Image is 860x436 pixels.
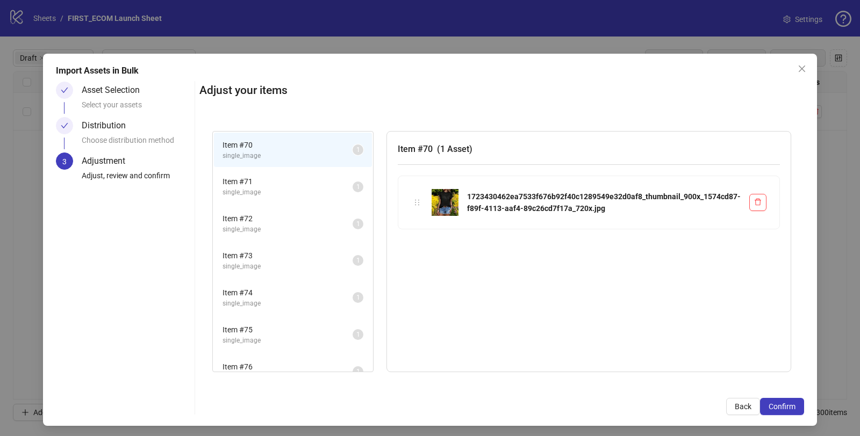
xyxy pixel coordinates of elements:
[353,292,363,303] sup: 1
[356,220,360,228] span: 1
[353,181,363,192] sup: 1
[353,366,363,377] sup: 1
[398,142,780,156] h3: Item # 70
[61,86,68,94] span: check
[353,255,363,266] sup: 1
[56,64,804,77] div: Import Assets in Bulk
[437,144,472,154] span: ( 1 Asset )
[754,198,762,206] span: delete
[356,368,360,375] span: 1
[223,224,353,235] span: single_image
[467,191,741,214] div: 1723430462ea7533f676b92f40c1289549e32d0af8_thumbnail_900x_1574cd87-f89f-4113-aaf4-89c26cd7f17a_72...
[223,187,353,198] span: single_image
[356,183,360,191] span: 1
[82,134,190,152] div: Choose distribution method
[223,261,353,272] span: single_image
[199,82,804,99] h2: Adjust your items
[432,189,458,216] img: 1723430462ea7533f676b92f40c1289549e32d0af8_thumbnail_900x_1574cd87-f89f-4113-aaf4-89c26cd7f17a_72...
[413,199,421,206] span: holder
[356,331,360,338] span: 1
[223,151,353,161] span: single_image
[223,213,353,224] span: Item # 72
[793,60,811,77] button: Close
[749,194,766,211] button: Delete
[62,157,67,166] span: 3
[82,152,134,170] div: Adjustment
[356,294,360,301] span: 1
[223,299,353,309] span: single_image
[411,197,423,208] div: holder
[82,99,190,117] div: Select your assets
[356,146,360,154] span: 1
[769,402,795,411] span: Confirm
[82,117,134,134] div: Distribution
[223,361,353,373] span: Item # 76
[82,82,148,99] div: Asset Selection
[353,144,363,155] sup: 1
[223,336,353,346] span: single_image
[356,257,360,264] span: 1
[223,176,353,187] span: Item # 71
[223,287,353,299] span: Item # 74
[61,122,68,129] span: check
[735,402,751,411] span: Back
[223,324,353,336] span: Item # 75
[223,139,353,151] span: Item # 70
[760,398,804,415] button: Confirm
[353,219,363,229] sup: 1
[726,398,760,415] button: Back
[82,170,190,188] div: Adjust, review and confirm
[353,329,363,340] sup: 1
[798,64,806,73] span: close
[223,250,353,261] span: Item # 73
